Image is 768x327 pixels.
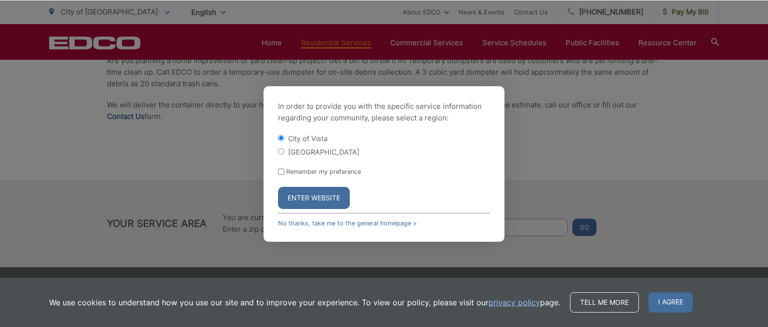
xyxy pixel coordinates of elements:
p: We use cookies to understand how you use our site and to improve your experience. To view our pol... [49,297,560,308]
p: In order to provide you with the specific service information regarding your community, please se... [278,101,490,124]
label: Remember my preference [286,168,361,175]
label: [GEOGRAPHIC_DATA] [288,148,359,156]
a: No thanks, take me to the general homepage > [278,220,417,227]
a: privacy policy [489,297,540,308]
a: Tell me more [570,292,639,313]
button: Enter Website [278,187,350,209]
label: City of Vista [288,134,328,143]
